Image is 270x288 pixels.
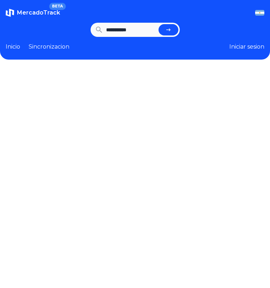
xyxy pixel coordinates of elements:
button: Iniciar sesion [229,43,264,51]
img: MercadoTrack [6,9,14,17]
a: Inicio [6,43,20,51]
a: MercadoTrackBETA [6,9,60,17]
span: MercadoTrack [17,9,60,16]
a: Sincronizacion [29,43,69,51]
img: Argentina [255,10,264,16]
span: BETA [49,3,66,10]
